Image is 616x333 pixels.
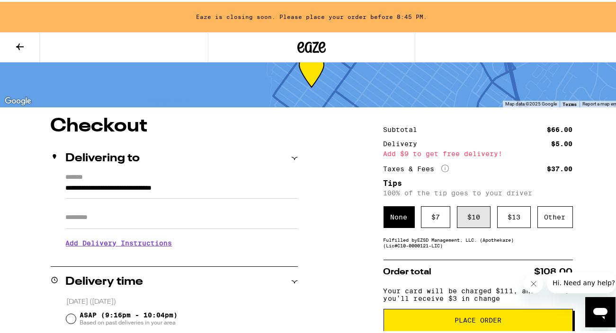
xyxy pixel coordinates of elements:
div: Other [537,204,573,226]
h1: Checkout [51,115,298,134]
div: $ 10 [457,204,491,226]
div: None [384,204,415,226]
img: Google [2,93,34,105]
div: $ 13 [497,204,531,226]
p: [DATE] ([DATE]) [66,296,298,305]
div: Fulfilled by EZSD Management, LLC. (Apothekare) (Lic# C10-0000121-LIC ) [384,235,573,246]
div: Subtotal [384,124,424,131]
div: $5.00 [552,139,573,145]
div: $ 7 [421,204,450,226]
h2: Delivering to [66,151,140,162]
a: Open this area in Google Maps (opens a new window) [2,93,34,105]
div: Delivery [384,139,424,145]
div: Add $9 to get free delivery! [384,149,573,155]
span: Your card will be charged $111, and you’ll receive $3 in change [384,282,562,300]
iframe: Close message [524,272,543,291]
a: Terms [562,99,577,105]
span: Place Order [455,315,501,322]
h2: Delivery time [66,274,143,286]
div: $66.00 [547,124,573,131]
span: Based on past deliveries in your area [80,317,178,324]
iframe: Message from company [547,271,616,291]
span: ASAP (9:16pm - 10:04pm) [80,309,178,324]
h3: Add Delivery Instructions [66,230,298,252]
span: Map data ©2025 Google [505,99,557,105]
p: We'll contact you at [PHONE_NUMBER] when we arrive [66,252,298,260]
h5: Tips [384,178,573,185]
div: $37.00 [547,164,573,170]
span: $108.00 [535,266,573,274]
p: 100% of the tip goes to your driver [384,187,573,195]
span: Order total [384,266,432,274]
button: Place Order [384,307,573,330]
div: Taxes & Fees [384,163,449,171]
iframe: Button to launch messaging window [585,295,616,325]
